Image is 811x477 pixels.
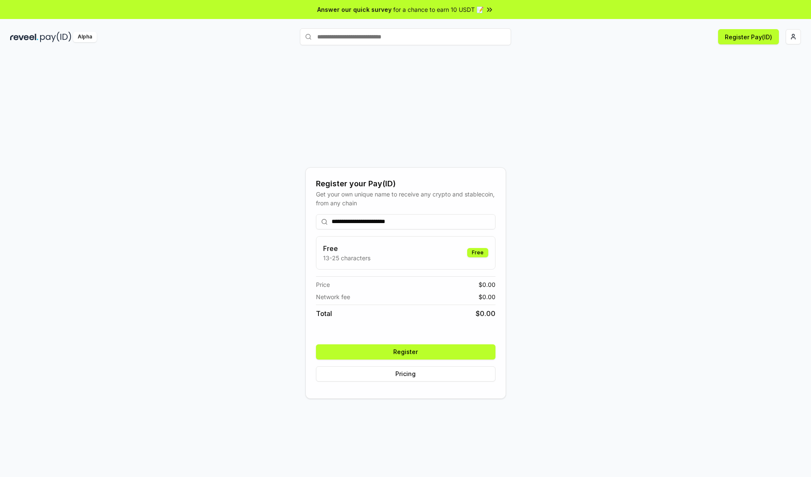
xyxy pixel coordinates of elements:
[476,308,495,319] span: $ 0.00
[316,366,495,382] button: Pricing
[73,32,97,42] div: Alpha
[323,253,370,262] p: 13-25 characters
[718,29,779,44] button: Register Pay(ID)
[393,5,484,14] span: for a chance to earn 10 USDT 📝
[479,280,495,289] span: $ 0.00
[316,344,495,360] button: Register
[316,308,332,319] span: Total
[316,280,330,289] span: Price
[10,32,38,42] img: reveel_dark
[467,248,488,257] div: Free
[316,178,495,190] div: Register your Pay(ID)
[316,292,350,301] span: Network fee
[316,190,495,207] div: Get your own unique name to receive any crypto and stablecoin, from any chain
[479,292,495,301] span: $ 0.00
[323,243,370,253] h3: Free
[317,5,392,14] span: Answer our quick survey
[40,32,71,42] img: pay_id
